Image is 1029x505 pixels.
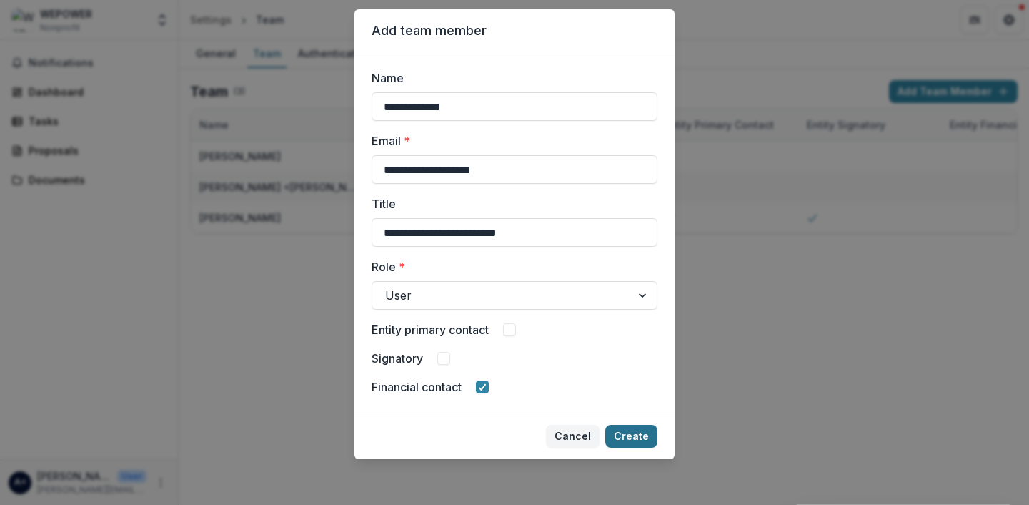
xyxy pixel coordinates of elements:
button: Create [605,425,657,448]
label: Name [372,69,649,87]
button: Cancel [546,425,600,448]
label: Title [372,195,649,212]
label: Financial contact [372,378,462,396]
label: Email [372,132,649,149]
label: Entity primary contact [372,321,489,338]
label: Role [372,258,649,275]
header: Add team member [354,9,675,52]
label: Signatory [372,350,423,367]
